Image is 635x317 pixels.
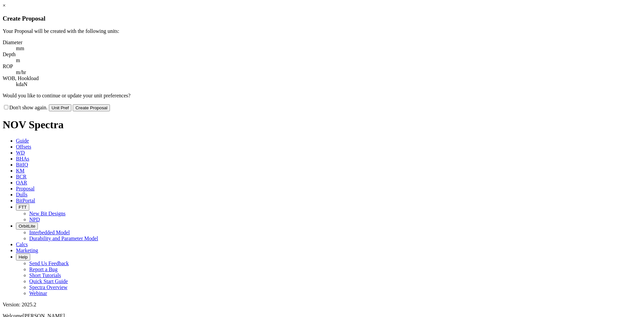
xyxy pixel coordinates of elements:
span: Help [19,255,28,260]
dd: kdaN [16,81,632,87]
h1: NOV Spectra [3,119,632,131]
p: Would you like to continue or update your unit preferences? [3,93,632,99]
span: BCR [16,174,27,179]
dd: m [16,57,632,63]
a: Send Us Feedback [29,261,69,266]
span: Dulls [16,192,28,197]
a: Interbedded Model [29,230,70,235]
h3: Create Proposal [3,15,632,22]
a: Short Tutorials [29,272,61,278]
span: Guide [16,138,29,144]
span: BHAs [16,156,29,161]
span: BitPortal [16,198,35,203]
span: OAR [16,180,27,185]
span: WD [16,150,25,156]
a: New Bit Designs [29,211,65,216]
a: Webinar [29,290,47,296]
span: FTT [19,205,27,210]
button: Unit Pref [49,104,71,111]
dd: m/hr [16,69,632,75]
a: Durability and Parameter Model [29,236,98,241]
input: Don't show again. [4,105,8,109]
dt: WOB, Hookload [3,75,632,81]
p: Your Proposal will be created with the following units: [3,28,632,34]
dd: mm [16,46,632,52]
dt: Depth [3,52,632,57]
a: Quick Start Guide [29,278,68,284]
a: × [3,3,6,8]
div: Version: 2025.2 [3,302,632,308]
span: Marketing [16,248,38,253]
span: KM [16,168,25,173]
a: Report a Bug [29,266,57,272]
span: Proposal [16,186,35,191]
button: Create Proposal [73,104,110,111]
a: NPD [29,217,40,222]
span: Offsets [16,144,31,150]
a: Spectra Overview [29,284,67,290]
label: Don't show again. [3,105,47,110]
span: BitIQ [16,162,28,167]
span: Calcs [16,242,28,247]
span: OrbitLite [19,224,35,229]
dt: ROP [3,63,632,69]
dt: Diameter [3,40,632,46]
